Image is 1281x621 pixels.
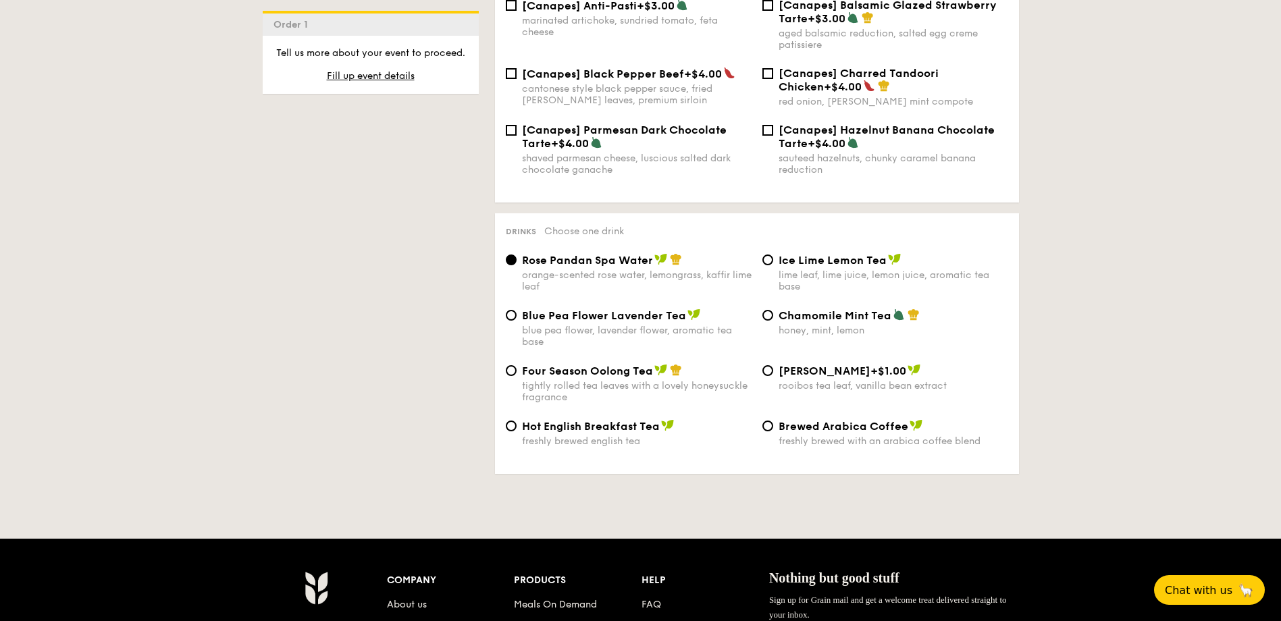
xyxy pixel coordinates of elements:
[779,364,870,377] span: [PERSON_NAME]
[551,137,589,150] span: +$4.00
[824,80,862,93] span: +$4.00
[305,571,328,605] img: AYc88T3wAAAABJRU5ErkJggg==
[387,571,515,590] div: Company
[654,253,668,265] img: icon-vegan.f8ff3823.svg
[779,254,887,267] span: Ice Lime Lemon Tea
[779,420,908,433] span: Brewed Arabica Coffee
[506,254,517,265] input: Rose Pandan Spa Waterorange-scented rose water, lemongrass, kaffir lime leaf
[522,364,653,377] span: Four Season Oolong Tea
[779,380,1008,391] div: rooibos tea leaf, vanilla bean extract
[808,137,845,150] span: +$4.00
[522,269,752,292] div: orange-scented rose water, lemongrass, kaffir lime leaf
[522,124,727,150] span: [Canapes] Parmesan Dark Chocolate Tarte
[654,364,668,376] img: icon-vegan.f8ff3823.svg
[506,310,517,321] input: Blue Pea Flower Lavender Teablue pea flower, lavender flower, aromatic tea base
[522,67,684,80] span: [Canapes] Black Pepper Beef
[522,435,752,447] div: freshly brewed english tea
[808,12,845,25] span: +$3.00
[273,19,313,30] span: Order 1
[762,125,773,136] input: [Canapes] Hazelnut Banana Chocolate Tarte+$4.00sauteed hazelnuts, chunky caramel banana reduction
[670,364,682,376] img: icon-chef-hat.a58ddaea.svg
[779,28,1008,51] div: aged balsamic reduction, salted egg creme patissiere
[522,15,752,38] div: marinated artichoke, sundried tomato, feta cheese
[893,308,905,321] img: icon-vegetarian.fe4039eb.svg
[1165,584,1232,597] span: Chat with us
[779,309,891,322] span: Chamomile Mint Tea
[642,571,769,590] div: Help
[506,68,517,79] input: [Canapes] Black Pepper Beef+$4.00cantonese style black pepper sauce, fried [PERSON_NAME] leaves, ...
[642,599,661,610] a: FAQ
[514,571,642,590] div: Products
[522,309,686,322] span: Blue Pea Flower Lavender Tea
[908,364,921,376] img: icon-vegan.f8ff3823.svg
[779,435,1008,447] div: freshly brewed with an arabica coffee blend
[387,599,427,610] a: About us
[687,308,701,321] img: icon-vegan.f8ff3823.svg
[779,325,1008,336] div: honey, mint, lemon
[522,153,752,175] div: shaved parmesan cheese, luscious salted dark chocolate ganache
[506,421,517,431] input: Hot English Breakfast Teafreshly brewed english tea
[888,253,901,265] img: icon-vegan.f8ff3823.svg
[506,125,517,136] input: [Canapes] Parmesan Dark Chocolate Tarte+$4.00shaved parmesan cheese, luscious salted dark chocola...
[863,80,875,92] img: icon-spicy.37a8142b.svg
[762,310,773,321] input: Chamomile Mint Teahoney, mint, lemon
[762,68,773,79] input: [Canapes] Charred Tandoori Chicken+$4.00red onion, [PERSON_NAME] mint compote
[762,254,773,265] input: Ice Lime Lemon Tealime leaf, lime juice, lemon juice, aromatic tea base
[723,67,735,79] img: icon-spicy.37a8142b.svg
[506,365,517,376] input: Four Season Oolong Teatightly rolled tea leaves with a lovely honeysuckle fragrance
[870,364,906,377] span: +$1.00
[779,124,995,150] span: [Canapes] Hazelnut Banana Chocolate Tarte
[779,269,1008,292] div: lime leaf, lime juice, lemon juice, aromatic tea base
[522,83,752,106] div: cantonese style black pepper sauce, fried [PERSON_NAME] leaves, premium sirloin
[847,11,859,24] img: icon-vegetarian.fe4039eb.svg
[762,365,773,376] input: [PERSON_NAME]+$1.00rooibos tea leaf, vanilla bean extract
[878,80,890,92] img: icon-chef-hat.a58ddaea.svg
[670,253,682,265] img: icon-chef-hat.a58ddaea.svg
[522,380,752,403] div: tightly rolled tea leaves with a lovely honeysuckle fragrance
[590,136,602,148] img: icon-vegetarian.fe4039eb.svg
[769,570,899,585] span: Nothing but good stuff
[1238,583,1254,598] span: 🦙
[506,227,536,236] span: Drinks
[910,419,923,431] img: icon-vegan.f8ff3823.svg
[862,11,874,24] img: icon-chef-hat.a58ddaea.svg
[327,70,415,82] span: Fill up event details
[847,136,859,148] img: icon-vegetarian.fe4039eb.svg
[522,254,653,267] span: Rose Pandan Spa Water
[769,595,1007,620] span: Sign up for Grain mail and get a welcome treat delivered straight to your inbox.
[544,225,624,237] span: Choose one drink
[779,96,1008,107] div: red onion, [PERSON_NAME] mint compote
[762,421,773,431] input: Brewed Arabica Coffeefreshly brewed with an arabica coffee blend
[908,308,920,321] img: icon-chef-hat.a58ddaea.svg
[273,47,468,60] p: Tell us more about your event to proceed.
[684,67,722,80] span: +$4.00
[522,420,660,433] span: Hot English Breakfast Tea
[779,153,1008,175] div: sauteed hazelnuts, chunky caramel banana reduction
[514,599,597,610] a: Meals On Demand
[779,67,939,93] span: [Canapes] Charred Tandoori Chicken
[522,325,752,348] div: blue pea flower, lavender flower, aromatic tea base
[661,419,675,431] img: icon-vegan.f8ff3823.svg
[1154,575,1265,605] button: Chat with us🦙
